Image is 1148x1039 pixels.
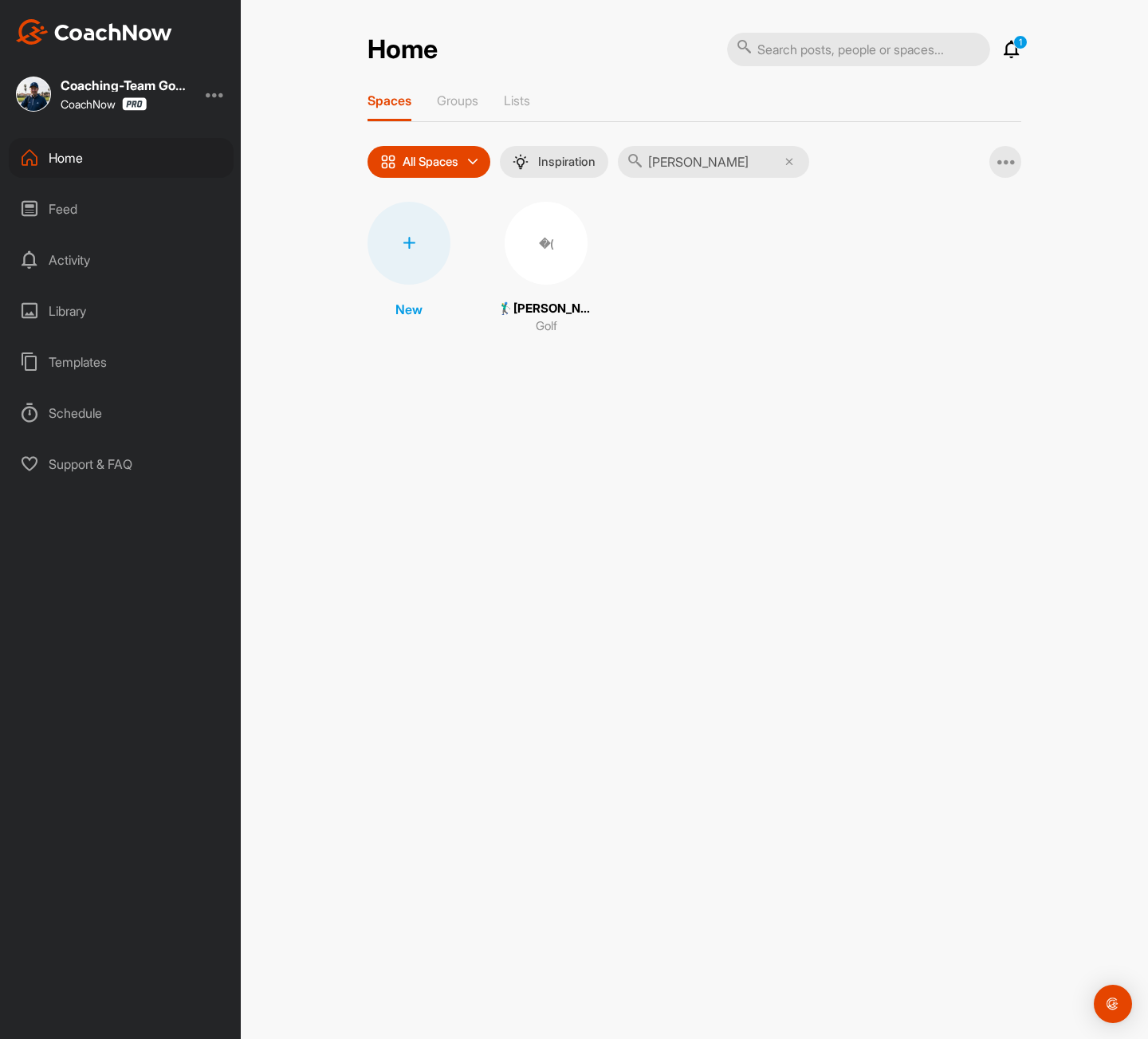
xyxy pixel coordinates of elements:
div: Templates [9,342,234,382]
p: New [395,300,423,319]
input: Search... [618,146,809,178]
p: 🏌‍♂[PERSON_NAME] (54) [498,300,594,318]
div: Schedule [9,393,234,433]
p: All Spaces [403,155,458,168]
div: Library [9,291,234,331]
div: Feed [9,189,234,229]
img: icon [380,154,396,170]
input: Search posts, people or spaces... [727,33,990,66]
img: CoachNow [16,19,172,45]
h2: Home [368,34,438,65]
p: Golf [536,317,557,336]
img: CoachNow Pro [122,97,147,111]
p: Lists [504,92,530,108]
a: �(🏌‍♂[PERSON_NAME] (54)Golf [498,202,594,336]
img: menuIcon [513,154,529,170]
div: Coaching-Team Golfakademie [61,79,188,92]
p: 1 [1013,35,1028,49]
div: Home [9,138,234,178]
div: Activity [9,240,234,280]
p: Groups [437,92,478,108]
div: Open Intercom Messenger [1094,985,1132,1023]
div: Support & FAQ [9,444,234,484]
div: �( [505,202,588,285]
img: square_76f96ec4196c1962453f0fa417d3756b.jpg [16,77,51,112]
p: Spaces [368,92,411,108]
div: CoachNow [61,97,147,111]
p: Inspiration [538,155,596,168]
